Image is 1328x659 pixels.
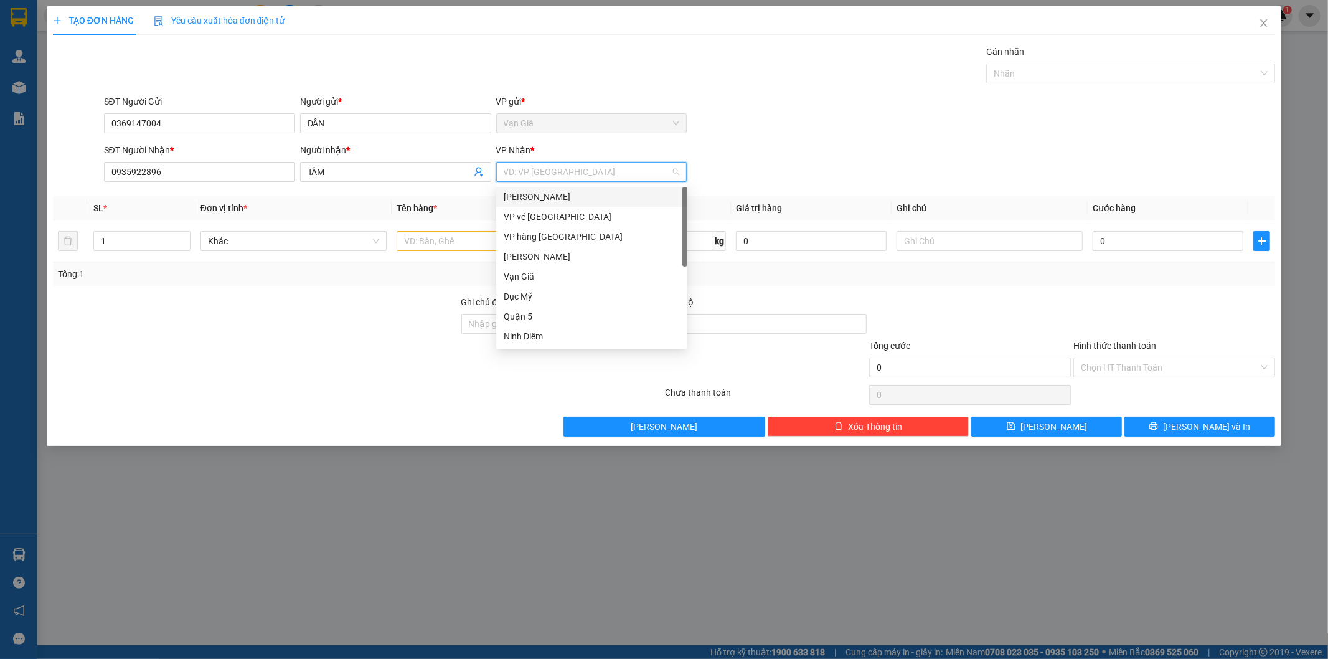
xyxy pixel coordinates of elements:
[11,12,30,25] span: Gửi:
[504,290,680,303] div: Dục Mỹ
[563,417,765,437] button: [PERSON_NAME]
[106,11,194,26] div: Quận 5
[971,417,1122,437] button: save[PERSON_NAME]
[1149,422,1158,432] span: printer
[504,230,680,244] div: VP hàng [GEOGRAPHIC_DATA]
[736,231,887,251] input: 0
[986,47,1024,57] label: Gán nhãn
[504,190,680,204] div: [PERSON_NAME]
[106,40,194,58] div: 0984678704
[496,187,687,207] div: Phạm Ngũ Lão
[768,417,969,437] button: deleteXóa Thông tin
[180,242,187,250] span: down
[300,95,491,108] div: Người gửi
[180,234,187,241] span: up
[11,26,98,40] div: PHƯỢNG
[176,241,190,250] span: Decrease Value
[504,329,680,343] div: Ninh Diêm
[1020,420,1087,434] span: [PERSON_NAME]
[631,420,697,434] span: [PERSON_NAME]
[496,306,687,326] div: Quận 5
[834,422,843,432] span: delete
[504,114,680,133] span: Vạn Giã
[104,143,295,157] div: SĐT Người Nhận
[1007,422,1015,432] span: save
[154,16,285,26] span: Yêu cầu xuất hóa đơn điện tử
[1073,341,1156,351] label: Hình thức thanh toán
[496,227,687,247] div: VP hàng Nha Trang
[11,88,194,135] div: Tên hàng: [GEOGRAPHIC_DATA] ( : 1 )
[1163,420,1250,434] span: [PERSON_NAME] và In
[58,231,78,251] button: delete
[106,12,136,25] span: Nhận:
[1093,203,1136,213] span: Cước hàng
[208,232,379,250] span: Khác
[154,16,164,26] img: icon
[1259,18,1269,28] span: close
[496,287,687,306] div: Dục Mỹ
[892,196,1088,220] th: Ghi chú
[104,95,295,108] div: SĐT Người Gửi
[200,203,247,213] span: Đơn vị tính
[664,386,869,407] div: Chưa thanh toán
[1254,236,1269,246] span: plus
[176,232,190,241] span: Increase Value
[11,40,98,58] div: 0973673729
[496,247,687,267] div: Diên Khánh
[496,267,687,287] div: Vạn Giã
[300,143,491,157] div: Người nhận
[504,270,680,283] div: Vạn Giã
[496,207,687,227] div: VP vé Nha Trang
[897,231,1083,251] input: Ghi Chú
[848,420,902,434] span: Xóa Thông tin
[397,203,437,213] span: Tên hàng
[53,16,134,26] span: TẠO ĐƠN HÀNG
[496,326,687,346] div: Ninh Diêm
[1124,417,1275,437] button: printer[PERSON_NAME] và In
[9,67,47,80] span: Đã thu :
[106,26,194,40] div: CÔ TƯ
[736,203,782,213] span: Giá trị hàng
[1253,231,1270,251] button: plus
[713,231,726,251] span: kg
[461,297,530,307] label: Ghi chú đơn hàng
[397,231,583,251] input: VD: Bàn, Ghế
[474,167,484,177] span: user-add
[11,11,98,26] div: Vạn Giã
[58,267,512,281] div: Tổng: 1
[93,203,103,213] span: SL
[869,341,910,351] span: Tổng cước
[504,250,680,263] div: [PERSON_NAME]
[496,145,531,155] span: VP Nhận
[461,314,663,334] input: Ghi chú đơn hàng
[9,65,100,80] div: 30.000
[504,210,680,224] div: VP vé [GEOGRAPHIC_DATA]
[504,310,680,323] div: Quận 5
[496,95,687,108] div: VP gửi
[1246,6,1281,41] button: Close
[53,16,62,25] span: plus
